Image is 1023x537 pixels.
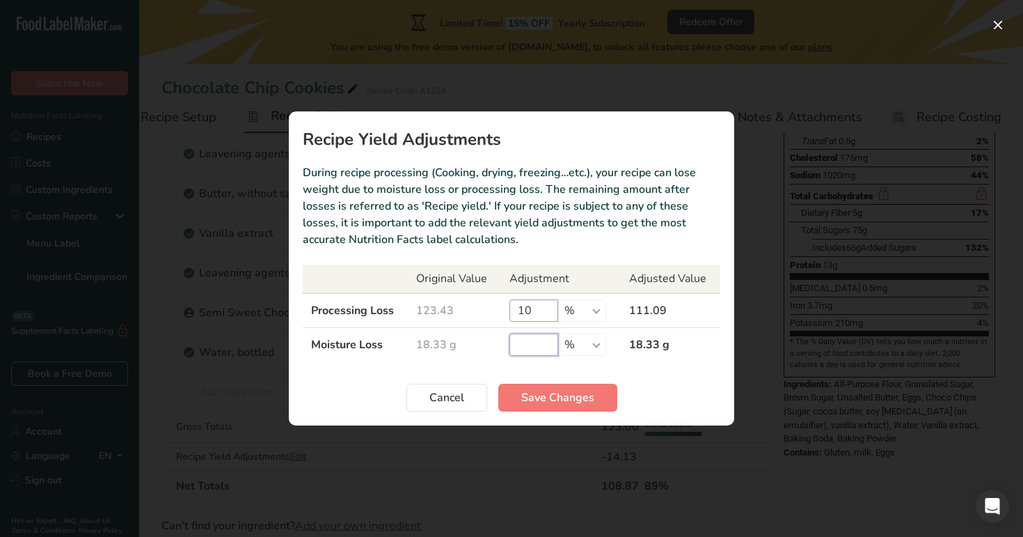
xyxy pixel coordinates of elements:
span: Save Changes [521,389,594,406]
td: Moisture Loss [303,328,408,362]
button: Cancel [406,384,487,412]
h1: Recipe Yield Adjustments [303,131,720,148]
td: 18.33 g [621,328,720,362]
p: During recipe processing (Cooking, drying, freezing…etc.), your recipe can lose weight due to moi... [303,164,720,248]
th: Adjusted Value [621,265,720,293]
th: Original Value [408,265,500,293]
button: Save Changes [498,384,617,412]
th: Adjustment [501,265,621,293]
td: 123.43 [408,293,500,328]
td: Processing Loss [303,293,408,328]
span: Cancel [429,389,464,406]
td: 18.33 g [408,328,500,362]
div: Open Intercom Messenger [976,490,1009,523]
td: 111.09 [621,293,720,328]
